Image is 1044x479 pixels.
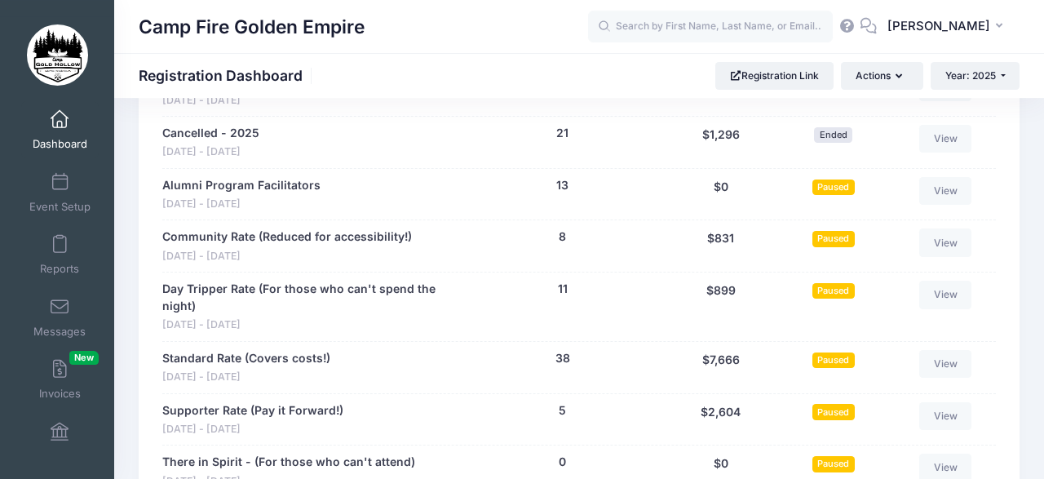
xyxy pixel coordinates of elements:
[21,226,99,283] a: Reports
[33,325,86,339] span: Messages
[945,69,996,82] span: Year: 2025
[21,164,99,221] a: Event Setup
[919,281,971,308] a: View
[559,454,566,471] button: 0
[559,402,566,419] button: 5
[162,454,415,471] a: There in Spirit - (For those who can't attend)
[162,350,330,367] a: Standard Rate (Covers costs!)
[812,180,855,195] span: Paused
[27,24,88,86] img: Camp Fire Golden Empire
[662,228,779,264] div: $831
[162,281,454,315] a: Day Tripper Rate (For those who can't spend the night)
[812,404,855,419] span: Paused
[812,353,855,368] span: Paused
[558,281,568,298] button: 11
[162,177,321,194] a: Alumni Program Facilitators
[162,370,330,385] span: [DATE] - [DATE]
[39,388,81,401] span: Invoices
[162,228,412,246] a: Community Rate (Reduced for accessibility!)
[877,8,1020,46] button: [PERSON_NAME]
[662,281,779,333] div: $899
[662,125,779,160] div: $1,296
[887,17,990,35] span: [PERSON_NAME]
[919,125,971,153] a: View
[69,351,99,365] span: New
[919,228,971,256] a: View
[715,62,834,90] a: Registration Link
[812,456,855,472] span: Paused
[162,249,412,264] span: [DATE] - [DATE]
[162,317,454,333] span: [DATE] - [DATE]
[814,127,852,143] span: Ended
[919,350,971,378] a: View
[556,177,568,194] button: 13
[162,422,343,437] span: [DATE] - [DATE]
[919,177,971,205] a: View
[162,402,343,419] a: Supporter Rate (Pay it Forward!)
[162,144,259,160] span: [DATE] - [DATE]
[33,138,87,152] span: Dashboard
[139,67,316,84] h1: Registration Dashboard
[40,263,79,277] span: Reports
[21,289,99,346] a: Messages
[841,62,922,90] button: Actions
[139,8,365,46] h1: Camp Fire Golden Empire
[919,402,971,430] a: View
[21,101,99,158] a: Dashboard
[662,402,779,437] div: $2,604
[588,11,833,43] input: Search by First Name, Last Name, or Email...
[559,228,566,246] button: 8
[556,125,568,142] button: 21
[29,200,91,214] span: Event Setup
[812,231,855,246] span: Paused
[162,93,281,109] span: [DATE] - [DATE]
[555,350,570,367] button: 38
[812,283,855,299] span: Paused
[162,197,321,212] span: [DATE] - [DATE]
[21,351,99,408] a: InvoicesNew
[662,350,779,385] div: $7,666
[21,414,99,471] a: Financials
[931,62,1020,90] button: Year: 2025
[162,125,259,142] a: Cancelled - 2025
[662,177,779,212] div: $0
